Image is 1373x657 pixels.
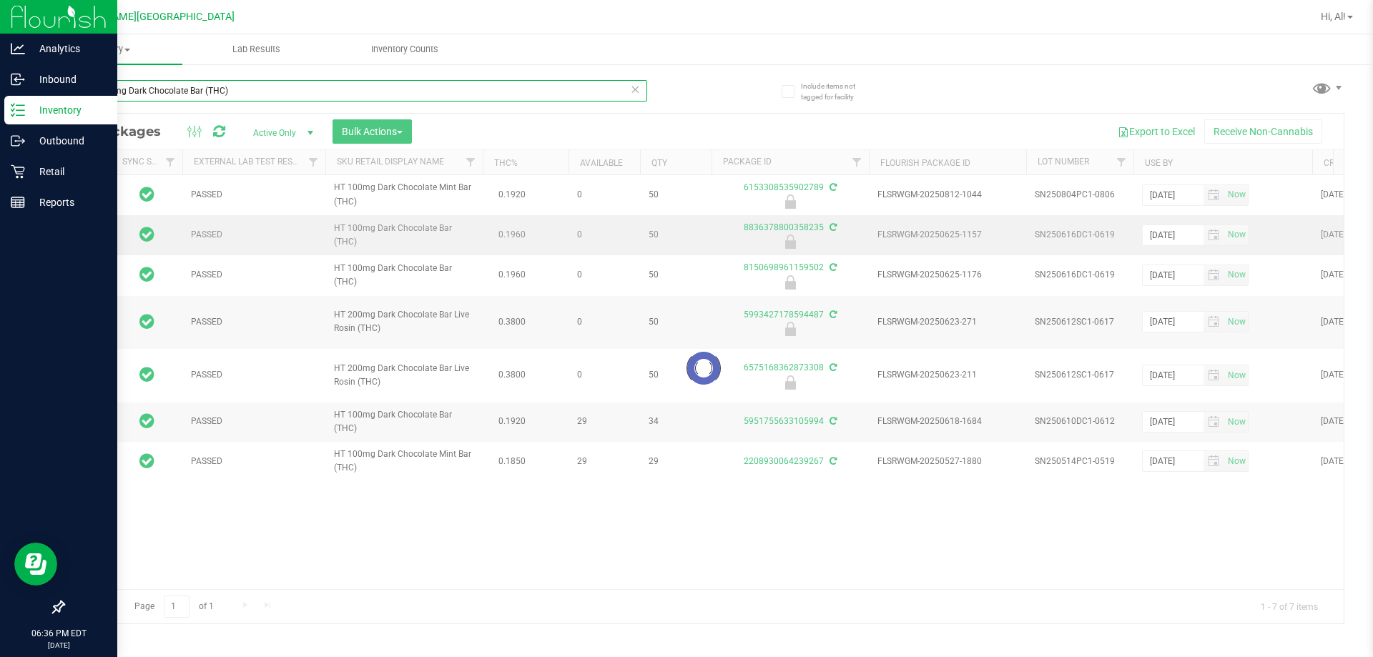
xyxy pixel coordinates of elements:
[330,34,478,64] a: Inventory Counts
[801,81,872,102] span: Include items not tagged for facility
[11,41,25,56] inline-svg: Analytics
[11,72,25,87] inline-svg: Inbound
[25,71,111,88] p: Inbound
[25,40,111,57] p: Analytics
[63,80,647,102] input: Search Package ID, Item Name, SKU, Lot or Part Number...
[6,640,111,651] p: [DATE]
[25,163,111,180] p: Retail
[11,195,25,209] inline-svg: Reports
[11,103,25,117] inline-svg: Inventory
[630,80,640,99] span: Clear
[14,543,57,586] iframe: Resource center
[11,134,25,148] inline-svg: Outbound
[25,132,111,149] p: Outbound
[1321,11,1346,22] span: Hi, Al!
[352,43,458,56] span: Inventory Counts
[25,102,111,119] p: Inventory
[182,34,330,64] a: Lab Results
[6,627,111,640] p: 06:36 PM EDT
[213,43,300,56] span: Lab Results
[58,11,235,23] span: [PERSON_NAME][GEOGRAPHIC_DATA]
[11,164,25,179] inline-svg: Retail
[25,194,111,211] p: Reports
